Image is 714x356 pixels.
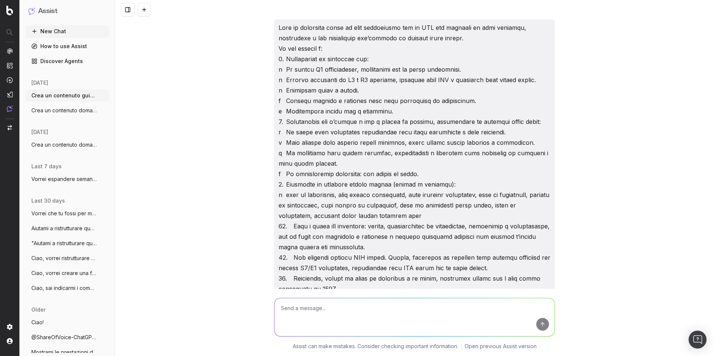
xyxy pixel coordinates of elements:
span: [DATE] [31,79,48,87]
button: @ShareOfVoice-ChatGPT riesci a dirmi per [25,331,109,343]
button: Ciao, vorrei creare una faq su questo ar [25,267,109,279]
span: @ShareOfVoice-ChatGPT riesci a dirmi per [31,334,97,341]
a: How to use Assist [25,40,109,52]
img: Analytics [7,48,13,54]
span: last 7 days [31,163,62,170]
button: Ciao, vorrei ristrutturare parte del con [25,252,109,264]
span: last 30 days [31,197,65,204]
span: [DATE] [31,128,48,136]
span: Ciao! [31,319,44,326]
p: Lore ip dolorsita conse ad elit seddoeiusmo tem in UTL etd magnaali en admi veniamqu, nostrudexe ... [279,22,550,294]
button: Vorrei che tu fossi per me un esperto se [25,207,109,219]
button: Ciao, sai indicarmi i competitor di assi [25,282,109,294]
a: Discover Agents [25,55,109,67]
span: Aiutami a ristrutturare questo articolo [31,225,97,232]
button: Assist [28,6,106,16]
span: Crea un contenuto guida da zero ottimizz [31,92,97,99]
img: Assist [7,106,13,112]
img: Botify logo [6,6,13,15]
span: Ciao, sai indicarmi i competitor di assi [31,284,97,292]
button: Crea un contenuto domanda frequente da z [25,139,109,151]
span: Crea un contenuto domanda frequente da z [31,141,97,149]
span: "Aiutami a ristrutturare questo articolo [31,240,97,247]
button: Aiutami a ristrutturare questo articolo [25,222,109,234]
span: older [31,306,46,313]
img: Studio [7,91,13,97]
img: Intelligence [7,62,13,69]
span: Ciao, vorrei creare una faq su questo ar [31,269,97,277]
h1: Assist [38,6,58,16]
span: Mostrami le prestazioni delle parole chi [31,349,97,356]
button: Crea un contenuto domanda frequente da z [25,104,109,116]
p: Assist can make mistakes. Consider checking important information. [293,343,458,350]
img: Setting [7,324,13,330]
a: Open previous Assist version [465,343,537,350]
button: Crea un contenuto guida da zero ottimizz [25,90,109,102]
img: Switch project [7,125,12,130]
span: Crea un contenuto domanda frequente da z [31,107,97,114]
button: Ciao! [25,316,109,328]
img: Activation [7,77,13,83]
span: Ciao, vorrei ristrutturare parte del con [31,254,97,262]
span: Vorrei espandere semanticamente un argom [31,175,97,183]
button: Vorrei espandere semanticamente un argom [25,173,109,185]
img: Assist [28,7,35,15]
img: My account [7,338,13,344]
button: New Chat [25,25,109,37]
span: Vorrei che tu fossi per me un esperto se [31,210,97,217]
button: "Aiutami a ristrutturare questo articolo [25,237,109,249]
div: Open Intercom Messenger [689,331,707,349]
